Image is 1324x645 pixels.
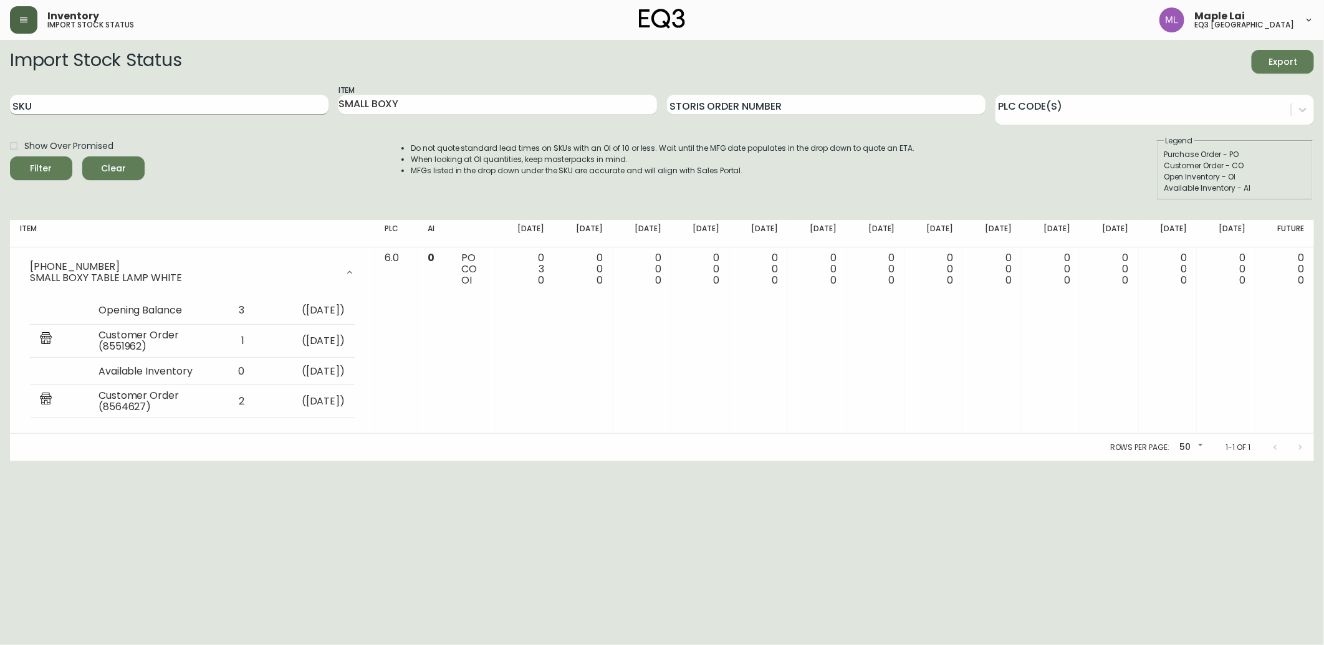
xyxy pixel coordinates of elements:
[82,156,145,180] button: Clear
[30,272,337,284] div: SMALL BOXY TABLE LAMP WHITE
[506,252,544,286] div: 0 3
[428,251,434,265] span: 0
[375,220,418,247] th: PLC
[915,252,954,286] div: 0 0
[772,273,778,287] span: 0
[47,21,134,29] h5: import stock status
[31,161,52,176] div: Filter
[10,156,72,180] button: Filter
[798,252,837,286] div: 0 0
[1194,11,1245,21] span: Maple Lai
[1123,273,1129,287] span: 0
[973,252,1012,286] div: 0 0
[1110,442,1169,453] p: Rows per page:
[639,9,685,29] img: logo
[623,252,661,286] div: 0 0
[655,273,661,287] span: 0
[20,252,365,292] div: [PHONE_NUMBER]SMALL BOXY TABLE LAMP WHITE
[1265,252,1304,286] div: 0 0
[254,297,355,325] td: ( [DATE] )
[40,332,52,347] img: retail_report.svg
[714,273,720,287] span: 0
[213,325,254,358] td: 1
[963,220,1022,247] th: [DATE]
[213,385,254,418] td: 2
[411,165,914,176] li: MFGs listed in the drop down under the SKU are accurate and will align with Sales Portal.
[1207,252,1245,286] div: 0 0
[905,220,964,247] th: [DATE]
[89,385,213,418] td: Customer Order (8564627)
[554,220,613,247] th: [DATE]
[613,220,671,247] th: [DATE]
[671,220,730,247] th: [DATE]
[92,161,135,176] span: Clear
[1159,7,1184,32] img: 61e28cffcf8cc9f4e300d877dd684943
[564,252,603,286] div: 0 0
[681,252,720,286] div: 0 0
[889,273,895,287] span: 0
[1174,437,1206,458] div: 50
[739,252,778,286] div: 0 0
[1164,171,1306,183] div: Open Inventory - OI
[1239,273,1245,287] span: 0
[1298,273,1304,287] span: 0
[1080,220,1139,247] th: [DATE]
[254,385,355,418] td: ( [DATE] )
[30,261,337,272] div: [PHONE_NUMBER]
[1064,273,1070,287] span: 0
[40,393,52,408] img: retail_report.svg
[847,220,905,247] th: [DATE]
[1181,273,1187,287] span: 0
[538,273,544,287] span: 0
[213,297,254,325] td: 3
[213,358,254,385] td: 0
[1164,160,1306,171] div: Customer Order - CO
[496,220,554,247] th: [DATE]
[1226,442,1250,453] p: 1-1 of 1
[47,11,99,21] span: Inventory
[1262,54,1304,70] span: Export
[411,154,914,165] li: When looking at OI quantities, keep masterpacks in mind.
[1022,220,1080,247] th: [DATE]
[10,220,375,247] th: Item
[1255,220,1314,247] th: Future
[1252,50,1314,74] button: Export
[89,297,213,325] td: Opening Balance
[1164,149,1306,160] div: Purchase Order - PO
[254,325,355,358] td: ( [DATE] )
[1139,220,1197,247] th: [DATE]
[461,273,472,287] span: OI
[1005,273,1012,287] span: 0
[1032,252,1070,286] div: 0 0
[1164,183,1306,194] div: Available Inventory - AI
[418,220,451,247] th: AI
[461,252,486,286] div: PO CO
[788,220,847,247] th: [DATE]
[729,220,788,247] th: [DATE]
[1197,220,1255,247] th: [DATE]
[1194,21,1294,29] h5: eq3 [GEOGRAPHIC_DATA]
[597,273,603,287] span: 0
[856,252,895,286] div: 0 0
[254,358,355,385] td: ( [DATE] )
[24,140,113,153] span: Show Over Promised
[947,273,954,287] span: 0
[89,358,213,385] td: Available Inventory
[10,50,181,74] h2: Import Stock Status
[1149,252,1187,286] div: 0 0
[411,143,914,154] li: Do not quote standard lead times on SKUs with an OI of 10 or less. Wait until the MFG date popula...
[89,325,213,358] td: Customer Order (8551962)
[1090,252,1129,286] div: 0 0
[830,273,837,287] span: 0
[1164,135,1194,146] legend: Legend
[375,247,418,434] td: 6.0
